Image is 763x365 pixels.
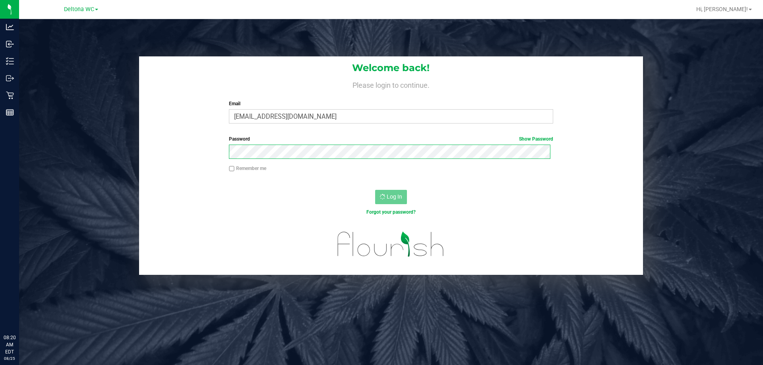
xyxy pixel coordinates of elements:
[6,40,14,48] inline-svg: Inbound
[328,224,454,265] img: flourish_logo.svg
[6,57,14,65] inline-svg: Inventory
[6,74,14,82] inline-svg: Outbound
[696,6,748,12] span: Hi, [PERSON_NAME]!
[6,23,14,31] inline-svg: Analytics
[6,108,14,116] inline-svg: Reports
[64,6,94,13] span: Deltona WC
[229,136,250,142] span: Password
[366,209,416,215] a: Forgot your password?
[229,100,553,107] label: Email
[387,193,402,200] span: Log In
[229,166,234,172] input: Remember me
[4,334,15,355] p: 08:20 AM EDT
[6,91,14,99] inline-svg: Retail
[375,190,407,204] button: Log In
[229,165,266,172] label: Remember me
[4,355,15,361] p: 08/25
[519,136,553,142] a: Show Password
[139,79,643,89] h4: Please login to continue.
[139,63,643,73] h1: Welcome back!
